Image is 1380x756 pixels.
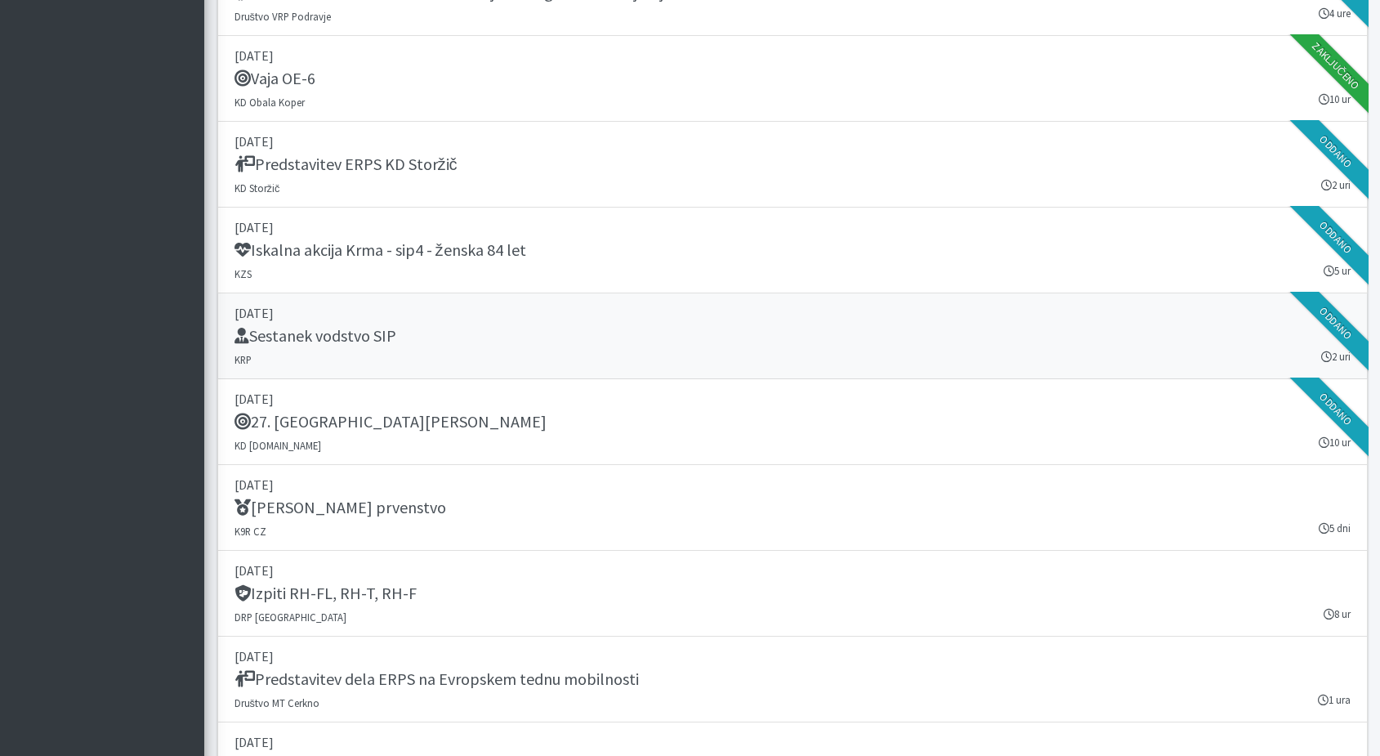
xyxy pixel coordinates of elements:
small: K9R CZ [234,525,266,538]
small: 1 ura [1318,692,1351,708]
p: [DATE] [234,732,1351,752]
small: KD Storžič [234,181,280,195]
h5: Izpiti RH-FL, RH-T, RH-F [234,584,417,603]
a: [DATE] 27. [GEOGRAPHIC_DATA][PERSON_NAME] KD [DOMAIN_NAME] 10 ur Oddano [217,379,1368,465]
h5: Sestanek vodstvo SIP [234,326,396,346]
h5: Iskalna akcija Krma - sip4 - ženska 84 let [234,240,526,260]
p: [DATE] [234,46,1351,65]
small: KD [DOMAIN_NAME] [234,439,321,452]
a: [DATE] [PERSON_NAME] prvenstvo K9R CZ 5 dni [217,465,1368,551]
p: [DATE] [234,561,1351,580]
a: [DATE] Vaja OE-6 KD Obala Koper 10 ur Zaključeno [217,36,1368,122]
a: [DATE] Predstavitev dela ERPS na Evropskem tednu mobilnosti Društvo MT Cerkno 1 ura [217,637,1368,722]
p: [DATE] [234,217,1351,237]
small: DRP [GEOGRAPHIC_DATA] [234,611,346,624]
small: 5 dni [1319,521,1351,536]
p: [DATE] [234,132,1351,151]
small: KD Obala Koper [234,96,305,109]
a: [DATE] Predstavitev ERPS KD Storžič KD Storžič 2 uri Oddano [217,122,1368,208]
a: [DATE] Iskalna akcija Krma - sip4 - ženska 84 let KZS 5 ur Oddano [217,208,1368,293]
a: [DATE] Izpiti RH-FL, RH-T, RH-F DRP [GEOGRAPHIC_DATA] 8 ur [217,551,1368,637]
small: 8 ur [1324,606,1351,622]
h5: Predstavitev ERPS KD Storžič [234,154,458,174]
small: KZS [234,267,252,280]
a: [DATE] Sestanek vodstvo SIP KRP 2 uri Oddano [217,293,1368,379]
small: Društvo VRP Podravje [234,10,331,23]
h5: Predstavitev dela ERPS na Evropskem tednu mobilnosti [234,669,639,689]
small: KRP [234,353,252,366]
p: [DATE] [234,303,1351,323]
h5: 27. [GEOGRAPHIC_DATA][PERSON_NAME] [234,412,547,432]
h5: Vaja OE-6 [234,69,315,88]
h5: [PERSON_NAME] prvenstvo [234,498,446,517]
p: [DATE] [234,646,1351,666]
p: [DATE] [234,475,1351,494]
p: [DATE] [234,389,1351,409]
small: Društvo MT Cerkno [234,696,319,709]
